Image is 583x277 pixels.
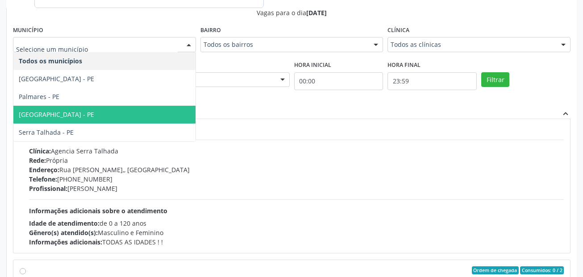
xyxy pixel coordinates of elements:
div: Agencia Serra Talhada [29,146,564,156]
span: Palmares - PE [19,92,59,101]
span: [GEOGRAPHIC_DATA] - PE [19,74,94,83]
div: [PHONE_NUMBER] [29,174,564,184]
span: Idade de atendimento: [29,219,100,227]
input: Selecione o horário [294,72,383,90]
span: [GEOGRAPHIC_DATA] - PE [19,110,94,119]
div: Vagas para o dia [13,8,571,17]
div: Masculino e Feminino [29,228,564,237]
span: Rede: [29,156,46,165]
span: Informações adicionais: [29,238,102,246]
input: Selecione um município [16,40,178,58]
div: [PERSON_NAME] [29,184,564,193]
span: [DATE] [306,8,327,17]
span: Clínica: [29,147,51,155]
span: Consumidos: 0 / 2 [520,266,564,274]
span: Informações adicionais sobre o atendimento [29,207,167,215]
div: 07:00 [29,124,564,133]
span: Profissional: [29,184,67,193]
button: Filtrar [481,72,509,87]
span: Ordem de chegada [472,266,519,274]
div: de 0 a 120 anos [29,219,564,228]
label: Clínica [387,24,409,37]
span: Gênero(s) atendido(s): [29,228,98,237]
span: Endereço: [29,165,59,174]
input: Selecione o horário [387,72,477,90]
span: Todos os bairros [204,40,365,49]
div: Própria [29,156,564,165]
span: Todos os municípios [19,57,82,65]
span: Todos as clínicas [391,40,552,49]
label: Hora final [387,58,421,72]
label: Hora inicial [294,58,331,72]
div: Rua [PERSON_NAME],, [GEOGRAPHIC_DATA] [29,165,564,174]
span: Serra Talhada - PE [19,128,74,136]
label: Município [13,24,43,37]
div: TODAS AS IDADES ! ! [29,237,564,247]
label: Bairro [200,24,221,37]
i: expand_less [561,109,571,119]
span: Telefone: [29,175,57,183]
